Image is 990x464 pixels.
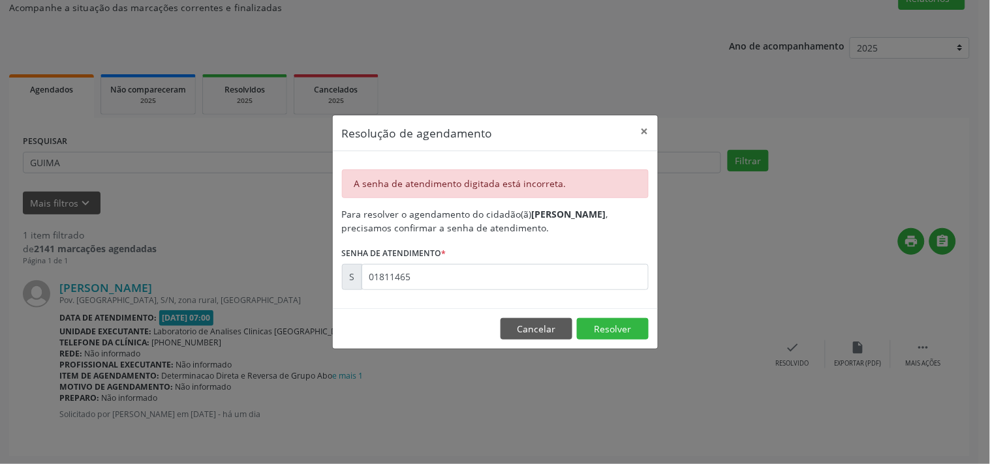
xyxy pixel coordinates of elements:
[342,207,649,235] div: Para resolver o agendamento do cidadão(ã) , precisamos confirmar a senha de atendimento.
[342,124,493,141] h5: Resolução de agendamento
[342,169,649,198] div: A senha de atendimento digitada está incorreta.
[632,115,658,147] button: Close
[532,208,606,220] b: [PERSON_NAME]
[501,318,572,340] button: Cancelar
[342,244,446,264] label: Senha de atendimento
[577,318,649,340] button: Resolver
[342,264,362,290] div: S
